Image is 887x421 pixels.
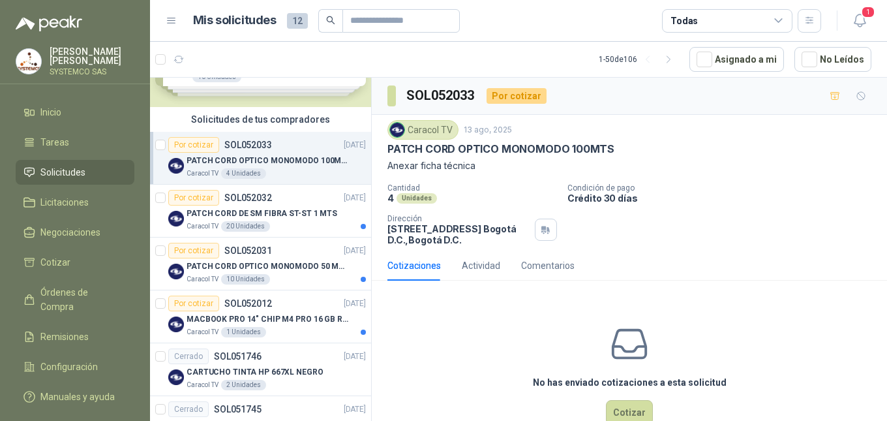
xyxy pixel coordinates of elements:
[224,140,272,149] p: SOL052033
[187,274,218,285] p: Caracol TV
[344,403,366,416] p: [DATE]
[150,290,371,343] a: Por cotizarSOL052012[DATE] Company LogoMACBOOK PRO 14" CHIP M4 PRO 16 GB RAM 1TBCaracol TV1 Unidades
[567,193,882,204] p: Crédito 30 días
[150,132,371,185] a: Por cotizarSOL052033[DATE] Company LogoPATCH CORD OPTICO MONOMODO 100MTSCaracol TV4 Unidades
[224,299,272,308] p: SOL052012
[387,183,557,193] p: Cantidad
[150,107,371,132] div: Solicitudes de tus compradores
[344,192,366,204] p: [DATE]
[464,124,512,136] p: 13 ago, 2025
[16,250,134,275] a: Cotizar
[224,193,272,202] p: SOL052032
[187,366,323,379] p: CARTUCHO TINTA HP 667XL NEGRO
[387,159,871,173] p: Anexar ficha técnica
[670,14,698,28] div: Todas
[187,221,218,232] p: Caracol TV
[16,160,134,185] a: Solicitudes
[193,11,277,30] h1: Mis solicitudes
[521,258,575,273] div: Comentarios
[187,380,218,390] p: Caracol TV
[187,155,349,167] p: PATCH CORD OPTICO MONOMODO 100MTS
[187,208,337,220] p: PATCH CORD DE SM FIBRA ST-ST 1 MTS
[16,190,134,215] a: Licitaciones
[344,298,366,310] p: [DATE]
[533,375,727,390] h3: No has enviado cotizaciones a esta solicitud
[462,258,500,273] div: Actividad
[344,245,366,257] p: [DATE]
[187,327,218,337] p: Caracol TV
[221,380,266,390] div: 2 Unidades
[344,139,366,151] p: [DATE]
[168,158,184,174] img: Company Logo
[150,185,371,238] a: Por cotizarSOL052032[DATE] Company LogoPATCH CORD DE SM FIBRA ST-ST 1 MTSCaracol TV20 Unidades
[224,246,272,255] p: SOL052031
[387,120,459,140] div: Caracol TV
[40,285,122,314] span: Órdenes de Compra
[387,214,530,223] p: Dirección
[16,16,82,31] img: Logo peakr
[168,190,219,206] div: Por cotizar
[16,384,134,409] a: Manuales y ayuda
[40,360,98,374] span: Configuración
[168,137,219,153] div: Por cotizar
[40,390,115,404] span: Manuales y ayuda
[387,258,441,273] div: Cotizaciones
[150,238,371,290] a: Por cotizarSOL052031[DATE] Company LogoPATCH CORD OPTICO MONOMODO 50 MTSCaracol TV10 Unidades
[187,313,349,326] p: MACBOOK PRO 14" CHIP M4 PRO 16 GB RAM 1TB
[40,135,69,149] span: Tareas
[168,296,219,311] div: Por cotizar
[50,68,134,76] p: SYSTEMCO SAS
[326,16,335,25] span: search
[397,193,437,204] div: Unidades
[40,225,100,240] span: Negociaciones
[387,223,530,245] p: [STREET_ADDRESS] Bogotá D.C. , Bogotá D.C.
[387,193,394,204] p: 4
[150,343,371,396] a: CerradoSOL051746[DATE] Company LogoCARTUCHO TINTA HP 667XL NEGROCaracol TV2 Unidades
[16,100,134,125] a: Inicio
[50,47,134,65] p: [PERSON_NAME] [PERSON_NAME]
[16,354,134,379] a: Configuración
[187,168,218,179] p: Caracol TV
[16,280,134,319] a: Órdenes de Compra
[344,351,366,363] p: [DATE]
[287,13,308,29] span: 12
[40,255,70,270] span: Cotizar
[214,405,262,414] p: SOL051745
[16,324,134,349] a: Remisiones
[16,49,41,74] img: Company Logo
[40,195,89,210] span: Licitaciones
[567,183,882,193] p: Condición de pago
[168,264,184,279] img: Company Logo
[221,274,270,285] div: 10 Unidades
[168,243,219,258] div: Por cotizar
[40,330,89,344] span: Remisiones
[168,317,184,332] img: Company Logo
[861,6,875,18] span: 1
[168,401,209,417] div: Cerrado
[214,352,262,361] p: SOL051746
[40,165,85,179] span: Solicitudes
[689,47,784,72] button: Asignado a mi
[221,168,266,179] div: 4 Unidades
[16,130,134,155] a: Tareas
[794,47,871,72] button: No Leídos
[487,88,547,104] div: Por cotizar
[221,327,266,337] div: 1 Unidades
[187,260,349,273] p: PATCH CORD OPTICO MONOMODO 50 MTS
[406,86,476,106] h3: SOL052033
[387,142,614,156] p: PATCH CORD OPTICO MONOMODO 100MTS
[390,123,404,137] img: Company Logo
[16,220,134,245] a: Negociaciones
[168,369,184,385] img: Company Logo
[168,211,184,226] img: Company Logo
[168,349,209,364] div: Cerrado
[848,9,871,33] button: 1
[40,105,61,119] span: Inicio
[221,221,270,232] div: 20 Unidades
[599,49,679,70] div: 1 - 50 de 106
